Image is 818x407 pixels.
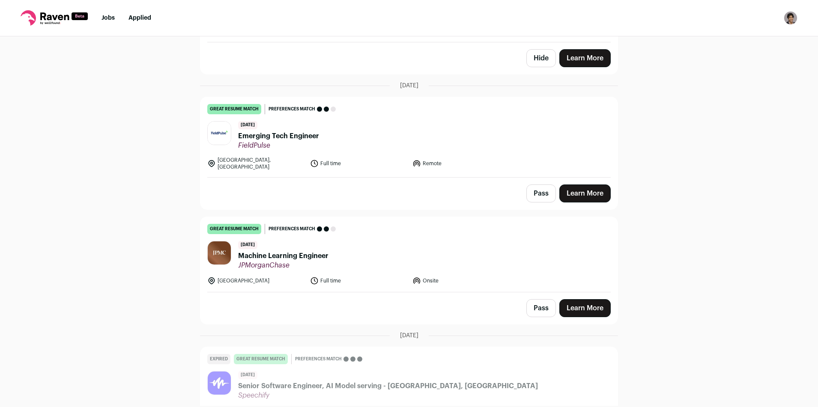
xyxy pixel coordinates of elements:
[238,391,538,400] span: Speechify
[238,121,257,129] span: [DATE]
[412,157,510,170] li: Remote
[269,105,315,113] span: Preferences match
[200,217,618,292] a: great resume match Preferences match [DATE] Machine Learning Engineer JPMorganChase [GEOGRAPHIC_D...
[295,355,342,363] span: Preferences match
[238,141,319,150] span: FieldPulse
[238,251,328,261] span: Machine Learning Engineer
[526,184,556,202] button: Pass
[238,241,257,249] span: [DATE]
[234,354,288,364] div: great resume match
[128,15,151,21] a: Applied
[102,15,115,21] a: Jobs
[400,81,418,90] span: [DATE]
[526,299,556,317] button: Pass
[559,184,611,202] a: Learn More
[238,381,538,391] span: Senior Software Engineer, AI Model serving - [GEOGRAPHIC_DATA], [GEOGRAPHIC_DATA]
[208,241,231,264] img: dbf1e915ae85f37df3404b4c05d486a3b29b5bae2d38654172e6aa14fae6c07c.jpg
[207,157,305,170] li: [GEOGRAPHIC_DATA], [GEOGRAPHIC_DATA]
[207,354,230,364] div: Expired
[207,276,305,285] li: [GEOGRAPHIC_DATA]
[400,331,418,340] span: [DATE]
[310,276,408,285] li: Full time
[238,261,328,270] span: JPMorganChase
[269,225,315,233] span: Preferences match
[559,299,611,317] a: Learn More
[559,49,611,67] a: Learn More
[207,224,261,234] div: great resume match
[784,11,797,25] button: Open dropdown
[412,276,510,285] li: Onsite
[526,49,556,67] button: Hide
[207,104,261,114] div: great resume match
[238,131,319,141] span: Emerging Tech Engineer
[208,371,231,395] img: 59b05ed76c69f6ff723abab124283dfa738d80037756823f9fc9e3f42b66bce3.jpg
[238,371,257,379] span: [DATE]
[310,157,408,170] li: Full time
[200,97,618,177] a: great resume match Preferences match [DATE] Emerging Tech Engineer FieldPulse [GEOGRAPHIC_DATA], ...
[784,11,797,25] img: 16716175-medium_jpg
[208,122,231,145] img: 994d1919c7b8479b2479161688eb94bf8a1085a565b20d6699202a3fc2688464.jpg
